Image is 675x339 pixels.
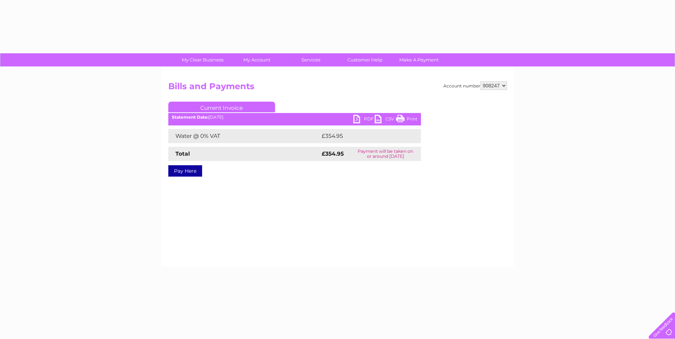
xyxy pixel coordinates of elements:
[168,102,275,112] a: Current Invoice
[350,147,421,161] td: Payment will be taken on or around [DATE]
[336,53,394,66] a: Customer Help
[390,53,448,66] a: Make A Payment
[168,165,202,177] a: Pay Here
[396,115,417,125] a: Print
[281,53,340,66] a: Services
[443,81,507,90] div: Account number
[173,53,232,66] a: My Clear Business
[227,53,286,66] a: My Account
[168,129,320,143] td: Water @ 0% VAT
[172,114,209,120] b: Statement Date:
[175,150,190,157] strong: Total
[320,129,408,143] td: £354.95
[322,150,344,157] strong: £354.95
[375,115,396,125] a: CSV
[353,115,375,125] a: PDF
[168,81,507,95] h2: Bills and Payments
[168,115,421,120] div: [DATE]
